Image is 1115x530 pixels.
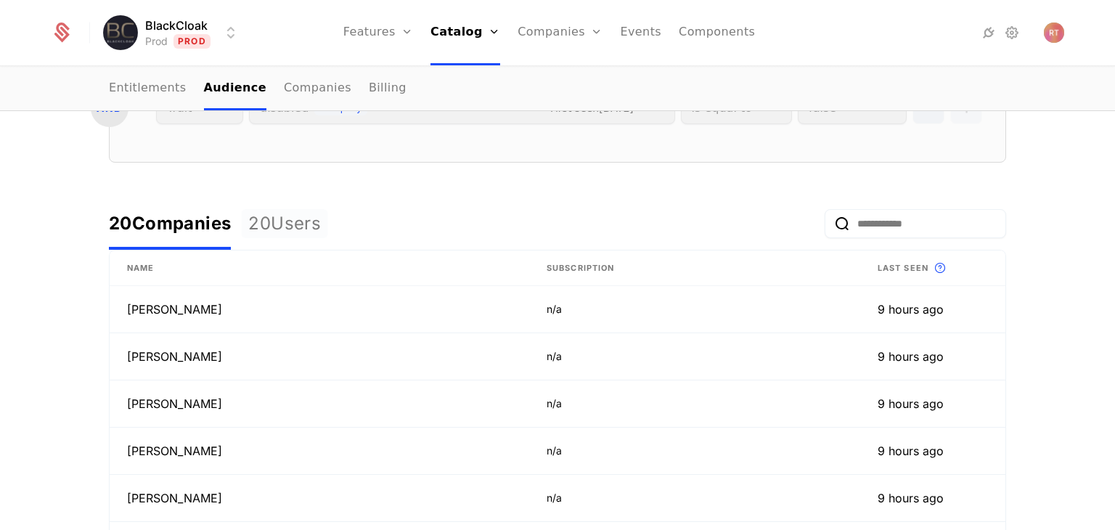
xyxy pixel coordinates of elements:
td: 9 hours ago [860,380,1005,428]
a: Companies [284,68,351,110]
div: n/a [547,396,843,411]
td: [PERSON_NAME] [110,428,529,475]
span: BlackCloak [145,17,208,34]
a: Audience [204,68,267,110]
img: Raul Tegzesiu [1044,23,1064,43]
ul: Choose Sub Page [109,68,407,110]
th: Subscription [529,250,860,286]
div: 20 Companies [109,212,231,235]
div: n/a [547,444,843,458]
td: 9 hours ago [860,475,1005,522]
span: Last seen [878,262,928,274]
div: n/a [547,349,843,364]
nav: Main [109,68,1006,110]
td: 9 hours ago [860,286,1005,333]
a: Billing [369,68,407,110]
th: Name [110,250,529,286]
div: 20 Users [248,212,321,235]
td: [PERSON_NAME] [110,380,529,428]
div: Prod [145,34,168,49]
div: n/a [547,302,843,317]
a: Integrations [980,24,997,41]
td: [PERSON_NAME] [110,286,529,333]
td: [PERSON_NAME] [110,333,529,380]
td: [PERSON_NAME] [110,475,529,522]
div: n/a [547,491,843,505]
a: Settings [1003,24,1021,41]
div: ariaLabel [109,197,321,250]
button: Select environment [107,17,240,49]
td: 9 hours ago [860,428,1005,475]
span: Prod [173,34,211,49]
img: BlackCloak [103,15,138,50]
button: Open user button [1044,23,1064,43]
td: 9 hours ago [860,333,1005,380]
a: Entitlements [109,68,187,110]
